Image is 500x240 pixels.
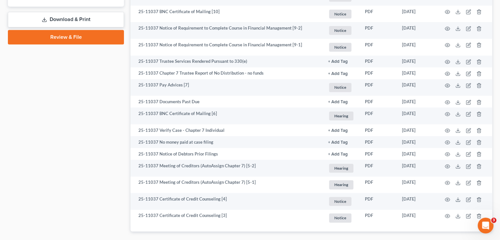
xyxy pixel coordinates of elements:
td: 25-11037 BNC Certificate of Mailing [10] [131,6,323,22]
td: PDF [360,210,397,227]
span: Notice [329,213,351,222]
td: PDF [360,136,397,148]
a: + Add Tag [328,139,354,145]
a: Notice [328,212,354,223]
td: 25-11037 Chapter 7 Trustee Report of No Distribution - no funds [131,67,323,79]
td: PDF [360,67,397,79]
a: + Add Tag [328,99,354,105]
a: + Add Tag [328,70,354,76]
td: 25-11037 Trustee Services Rendered Pursuant to 330(e) [131,56,323,67]
button: + Add Tag [328,129,348,133]
td: 25-11037 No money paid at case filing [131,136,323,148]
td: [DATE] [397,22,437,39]
td: PDF [360,177,397,193]
td: 25-11037 Meeting of Creditors (AutoAssign Chapter 7) [5-2] [131,160,323,177]
span: 3 [491,218,496,223]
span: Hearing [329,180,353,189]
td: [DATE] [397,210,437,227]
td: PDF [360,193,397,210]
td: PDF [360,108,397,124]
td: [DATE] [397,6,437,22]
a: Notice [328,42,354,53]
td: [DATE] [397,177,437,193]
a: Download & Print [8,12,124,27]
td: PDF [360,79,397,96]
a: Notice [328,9,354,19]
a: Hearing [328,163,354,174]
a: Review & File [8,30,124,44]
button: + Add Tag [328,100,348,104]
td: PDF [360,148,397,160]
span: Hearing [329,111,353,120]
a: + Add Tag [328,151,354,157]
td: 25-11037 Meeting of Creditors (AutoAssign Chapter 7) [5-1] [131,177,323,193]
a: Hearing [328,179,354,190]
span: Notice [329,26,351,35]
span: Notice [329,10,351,18]
td: 25-11037 Certificate of Credit Counseling [3] [131,210,323,227]
span: Notice [329,83,351,92]
td: 25-11037 Certificate of Credit Counseling [4] [131,193,323,210]
td: PDF [360,22,397,39]
a: + Add Tag [328,127,354,133]
td: 25-11037 Notice of Requirement to Complete Course in Financial Management [9-1] [131,39,323,56]
td: PDF [360,6,397,22]
a: Notice [328,25,354,36]
td: 25-11037 BNC Certificate of Mailing [6] [131,108,323,124]
span: Notice [329,43,351,52]
td: [DATE] [397,193,437,210]
td: PDF [360,160,397,177]
td: PDF [360,56,397,67]
td: 25-11037 Verify Case - Chapter 7 Individual [131,124,323,136]
button: + Add Tag [328,72,348,76]
td: 25-11037 Documents Past Due [131,96,323,108]
td: [DATE] [397,67,437,79]
span: Notice [329,197,351,206]
td: 25-11037 Notice of Requirement to Complete Course in Financial Management [9-2] [131,22,323,39]
a: Hearing [328,110,354,121]
td: [DATE] [397,79,437,96]
td: [DATE] [397,96,437,108]
td: 25-11037 Pay Advices [7] [131,79,323,96]
td: [DATE] [397,124,437,136]
button: + Add Tag [328,60,348,64]
td: PDF [360,124,397,136]
button: + Add Tag [328,140,348,145]
button: + Add Tag [328,152,348,156]
td: [DATE] [397,160,437,177]
span: Hearing [329,164,353,173]
td: PDF [360,39,397,56]
a: Notice [328,82,354,93]
td: [DATE] [397,108,437,124]
a: Notice [328,196,354,207]
td: [DATE] [397,148,437,160]
td: [DATE] [397,39,437,56]
td: [DATE] [397,56,437,67]
td: [DATE] [397,136,437,148]
td: PDF [360,96,397,108]
td: 25-11037 Notice of Debtors Prior Filings [131,148,323,160]
a: + Add Tag [328,58,354,64]
iframe: Intercom live chat [478,218,493,233]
